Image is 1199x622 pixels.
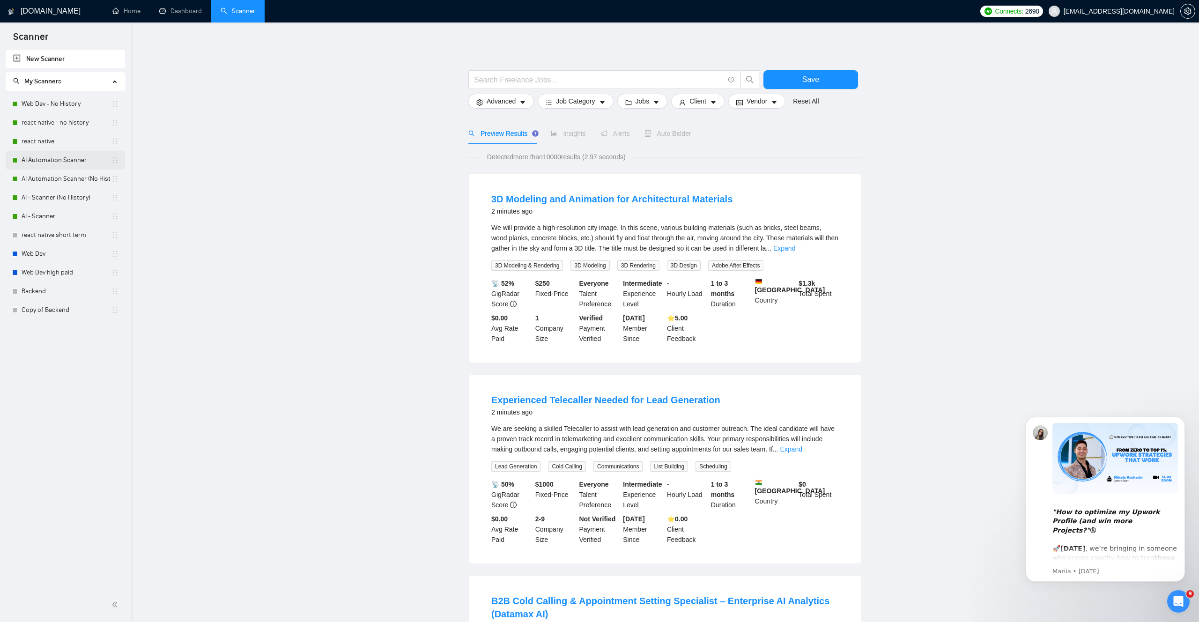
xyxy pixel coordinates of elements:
[617,260,659,271] span: 3D Rendering
[491,596,829,619] a: B2B Cold Calling & Appointment Setting Specialist – Enterprise AI Analytics (Datamax AI)
[665,514,709,545] div: Client Feedback
[489,514,533,545] div: Avg Rate Paid
[6,244,125,263] li: Web Dev
[491,224,838,252] span: We will provide a high-resolution city image. In this scene, various building materials (such as ...
[491,222,839,253] div: We will provide a high-resolution city image. In this scene, various building materials (such as ...
[551,130,557,137] span: area-chart
[468,94,534,109] button: settingAdvancedcaret-down
[491,515,508,523] b: $0.00
[1051,8,1058,15] span: user
[570,260,609,271] span: 3D Modeling
[579,515,616,523] b: Not Verified
[728,77,734,83] span: info-circle
[984,7,992,15] img: upwork-logo.png
[577,278,622,309] div: Talent Preference
[546,99,552,106] span: bars
[653,99,659,106] span: caret-down
[1181,7,1195,15] span: setting
[753,278,797,309] div: Country
[13,78,20,84] span: search
[491,206,733,217] div: 2 minutes ago
[773,244,795,252] a: Expand
[548,461,586,472] span: Cold Calling
[577,479,622,510] div: Talent Preference
[481,152,632,162] span: Detected more than 10000 results (2.97 seconds)
[111,138,118,145] span: holder
[711,481,735,498] b: 1 to 3 months
[6,132,125,151] li: react native
[709,278,753,309] div: Duration
[755,278,762,285] img: 🇩🇪
[535,481,554,488] b: $ 1000
[696,461,731,472] span: Scheduling
[533,479,577,510] div: Fixed-Price
[487,96,516,106] span: Advanced
[577,514,622,545] div: Payment Verified
[531,129,540,138] div: Tooltip anchor
[621,479,665,510] div: Experience Level
[556,96,595,106] span: Job Category
[802,74,819,85] span: Save
[489,313,533,344] div: Avg Rate Paid
[579,481,609,488] b: Everyone
[753,479,797,510] div: Country
[551,130,585,137] span: Insights
[6,50,125,68] li: New Scanner
[621,514,665,545] div: Member Since
[6,113,125,132] li: react native - no history
[780,445,802,453] a: Expand
[474,74,724,86] input: Search Freelance Jobs...
[667,515,688,523] b: ⭐️ 0.00
[22,226,111,244] a: react native short term
[111,194,118,201] span: holder
[535,280,550,287] b: $ 250
[468,130,536,137] span: Preview Results
[710,99,717,106] span: caret-down
[6,170,125,188] li: AI Automation Scanner (No History)
[747,96,767,106] span: Vendor
[6,263,125,282] li: Web Dev high paid
[755,479,762,486] img: 🇮🇳
[535,314,539,322] b: 1
[579,314,603,322] b: Verified
[8,4,15,19] img: logo
[6,207,125,226] li: AI - Scanner
[22,132,111,151] a: react native
[763,70,858,89] button: Save
[111,306,118,314] span: holder
[623,515,644,523] b: [DATE]
[593,461,643,472] span: Communications
[736,99,743,106] span: idcard
[601,130,607,137] span: notification
[491,425,835,453] span: We are seeking a skilled Telecaller to assist with lead generation and customer outreach. The ide...
[1025,6,1039,16] span: 2690
[491,314,508,322] b: $0.00
[111,231,118,239] span: holder
[111,100,118,108] span: holder
[111,600,121,609] span: double-left
[689,96,706,106] span: Client
[621,313,665,344] div: Member Since
[665,313,709,344] div: Client Feedback
[535,515,545,523] b: 2-9
[491,461,540,472] span: Lead Generation
[24,77,61,85] span: My Scanners
[665,479,709,510] div: Hourly Load
[711,280,735,297] b: 1 to 3 months
[623,481,662,488] b: Intermediate
[533,278,577,309] div: Fixed-Price
[13,50,118,68] a: New Scanner
[601,130,630,137] span: Alerts
[491,423,839,454] div: We are seeking a skilled Telecaller to assist with lead generation and customer outreach. The ide...
[491,481,514,488] b: 📡 50%
[1186,590,1194,598] span: 9
[740,70,759,89] button: search
[22,282,111,301] a: Backend
[671,94,725,109] button: userClientcaret-down
[995,6,1023,16] span: Connects:
[159,7,202,15] a: dashboardDashboard
[799,481,806,488] b: $ 0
